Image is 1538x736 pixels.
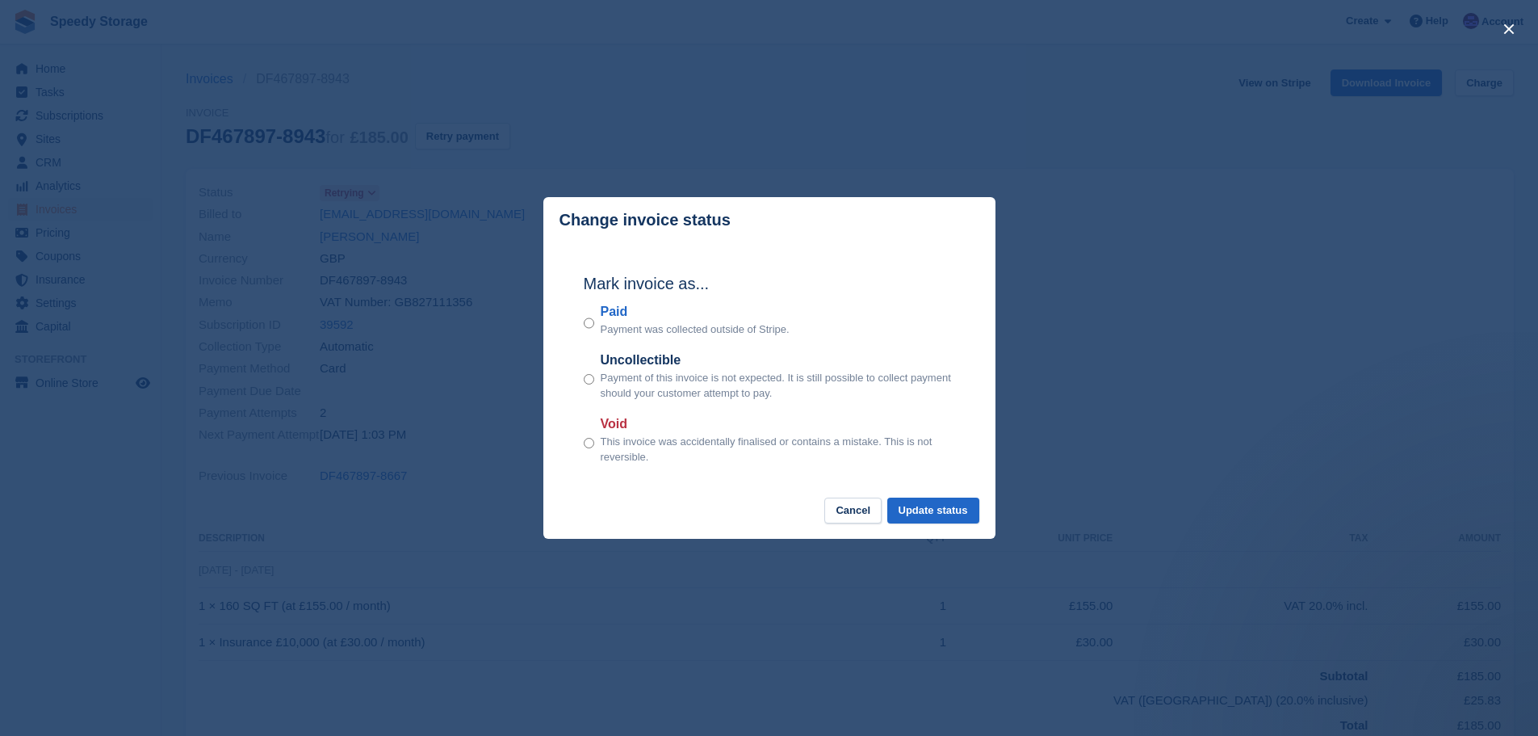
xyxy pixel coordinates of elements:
[601,370,955,402] p: Payment of this invoice is not expected. It is still possible to collect payment should your cust...
[824,498,882,524] button: Cancel
[601,351,955,370] label: Uncollectible
[601,434,955,465] p: This invoice was accidentally finalised or contains a mistake. This is not reversible.
[1496,16,1522,42] button: close
[601,322,790,338] p: Payment was collected outside of Stripe.
[601,414,955,434] label: Void
[559,211,731,229] p: Change invoice status
[584,271,955,296] h2: Mark invoice as...
[601,302,790,322] label: Paid
[887,498,979,524] button: Update status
